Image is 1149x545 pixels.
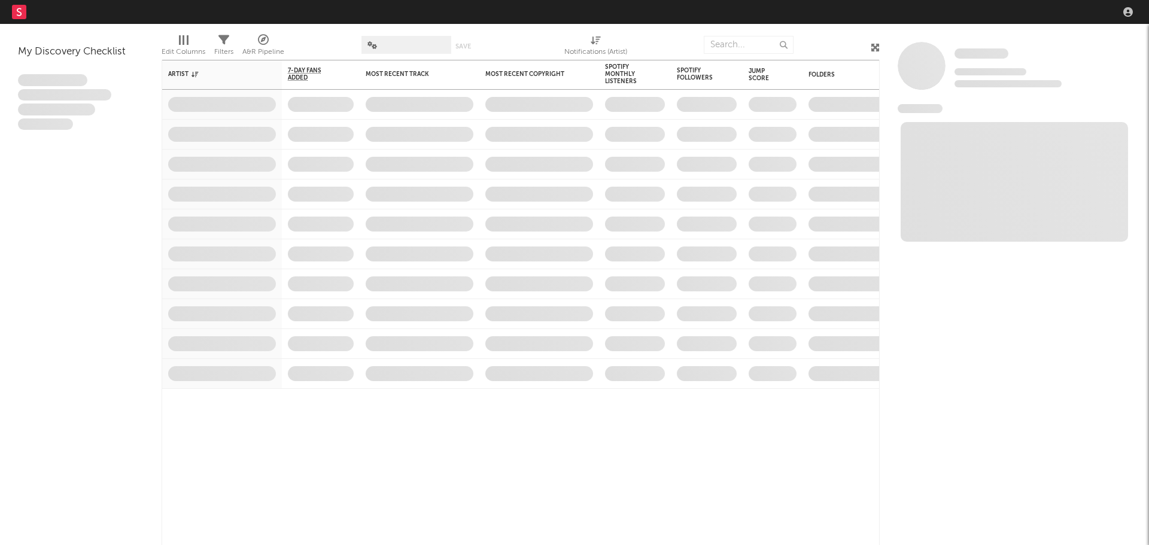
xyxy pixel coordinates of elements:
span: Aliquam viverra [18,118,73,130]
span: Some Artist [955,48,1008,59]
div: Artist [168,71,258,78]
span: Lorem ipsum dolor [18,74,87,86]
div: A&R Pipeline [242,45,284,59]
span: 0 fans last week [955,80,1062,87]
div: Jump Score [749,68,779,82]
span: 7-Day Fans Added [288,67,336,81]
div: Folders [808,71,898,78]
div: Spotify Monthly Listeners [605,63,647,85]
span: Tracking Since: [DATE] [955,68,1026,75]
div: Filters [214,45,233,59]
span: Praesent ac interdum [18,103,95,115]
span: Integer aliquet in purus et [18,89,111,101]
span: News Feed [898,104,943,113]
button: Save [455,43,471,50]
div: Edit Columns [162,30,205,65]
div: A&R Pipeline [242,30,284,65]
div: Notifications (Artist) [564,30,627,65]
div: My Discovery Checklist [18,45,144,59]
a: Some Artist [955,48,1008,60]
div: Most Recent Copyright [485,71,575,78]
input: Search... [704,36,794,54]
div: Spotify Followers [677,67,719,81]
div: Filters [214,30,233,65]
div: Most Recent Track [366,71,455,78]
div: Edit Columns [162,45,205,59]
div: Notifications (Artist) [564,45,627,59]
